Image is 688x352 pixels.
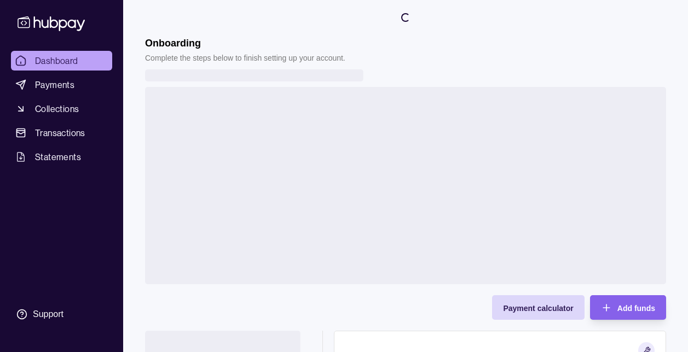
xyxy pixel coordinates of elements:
[35,54,78,67] span: Dashboard
[11,123,112,143] a: Transactions
[35,150,81,163] span: Statements
[35,78,74,91] span: Payments
[145,52,345,64] p: Complete the steps below to finish setting up your account.
[11,51,112,71] a: Dashboard
[35,126,85,139] span: Transactions
[492,295,584,320] button: Payment calculator
[503,304,573,313] span: Payment calculator
[617,304,655,313] span: Add funds
[35,102,79,115] span: Collections
[11,99,112,119] a: Collections
[11,75,112,95] a: Payments
[145,37,345,49] h1: Onboarding
[33,308,63,320] div: Support
[11,303,112,326] a: Support
[590,295,666,320] button: Add funds
[11,147,112,167] a: Statements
